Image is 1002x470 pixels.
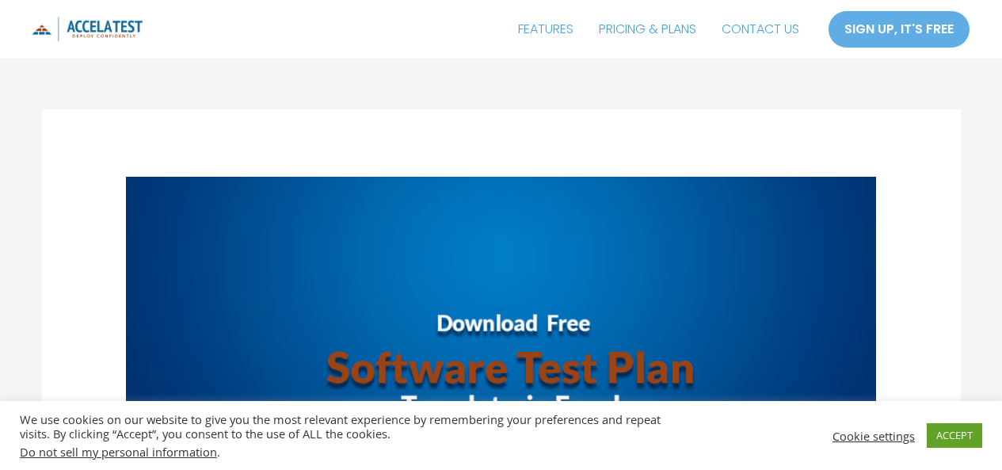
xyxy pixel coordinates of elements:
a: PRICING & PLANS [586,10,709,49]
div: . [20,445,694,459]
a: ACCEPT [927,423,982,448]
a: FEATURES [505,10,586,49]
a: CONTACT US [709,10,812,49]
nav: Site Navigation [505,10,812,49]
a: Do not sell my personal information [20,444,217,460]
a: SIGN UP, IT'S FREE [828,10,970,48]
div: We use cookies on our website to give you the most relevant experience by remembering your prefer... [20,412,694,459]
a: Cookie settings [832,429,915,443]
img: icon [32,17,143,41]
